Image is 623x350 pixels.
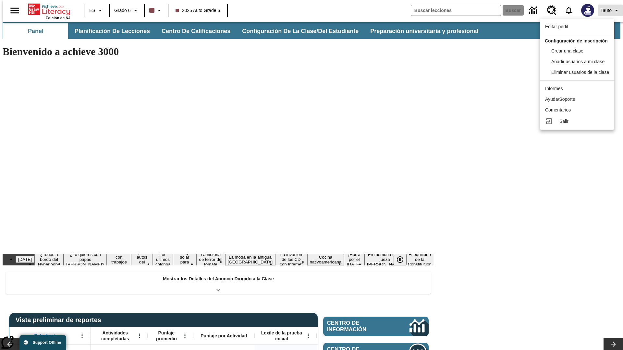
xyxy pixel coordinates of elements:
[559,119,568,124] span: Salir
[551,59,605,64] span: Añadir usuarios a mi clase
[545,97,575,102] span: Ayuda/Soporte
[551,70,609,75] span: Eliminar usuarios de la clase
[545,86,563,91] span: Informes
[545,24,568,29] span: Editar perfil
[545,38,608,43] span: Configuración de inscripción
[545,107,571,112] span: Comentarios
[551,48,583,53] span: Crear una clase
